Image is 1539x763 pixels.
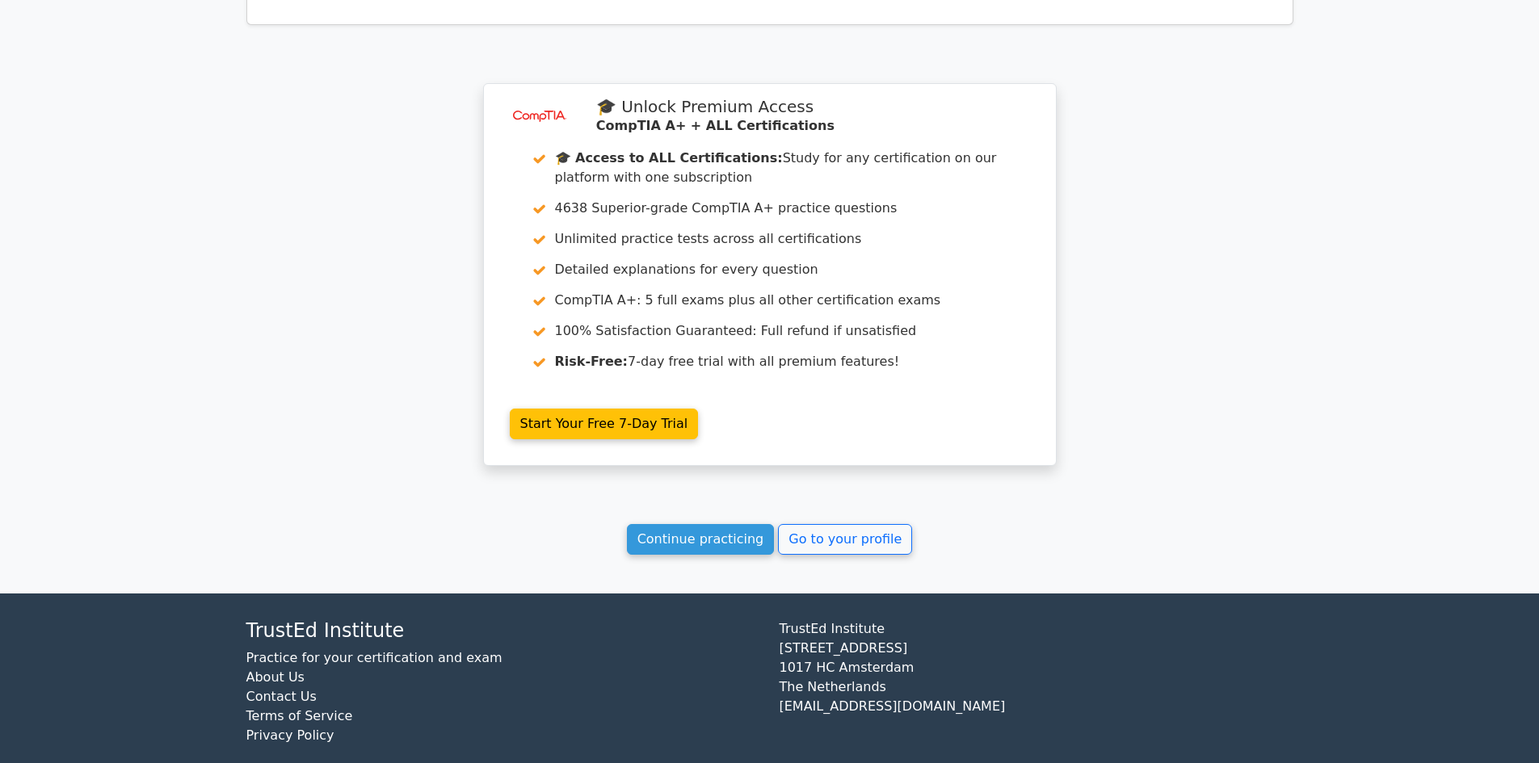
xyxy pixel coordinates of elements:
a: Contact Us [246,689,317,704]
a: Privacy Policy [246,727,334,743]
a: Continue practicing [627,524,775,555]
div: TrustEd Institute [STREET_ADDRESS] 1017 HC Amsterdam The Netherlands [EMAIL_ADDRESS][DOMAIN_NAME] [770,619,1303,759]
a: Terms of Service [246,708,353,723]
a: Start Your Free 7-Day Trial [510,409,699,439]
a: About Us [246,669,305,685]
a: Go to your profile [778,524,912,555]
h4: TrustEd Institute [246,619,760,643]
a: Practice for your certification and exam [246,650,502,665]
